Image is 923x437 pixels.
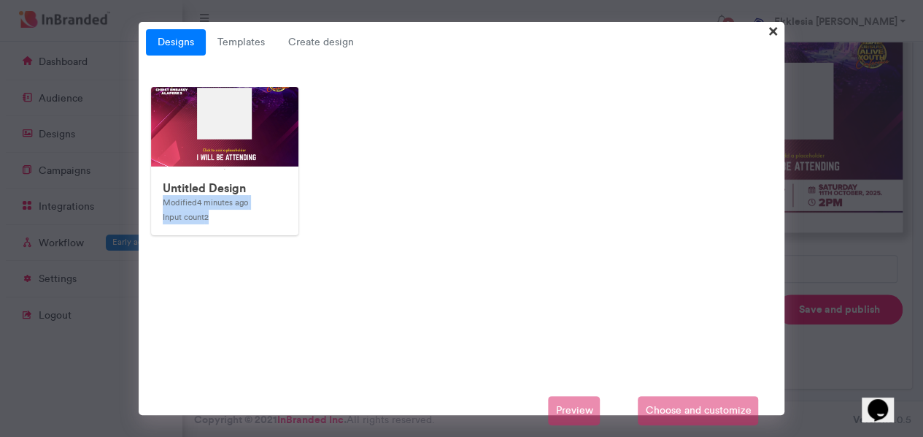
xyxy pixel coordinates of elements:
span: Create design [277,29,366,56]
small: Input count 2 [163,212,209,222]
h6: Untitled Design [163,181,286,195]
a: Templates [206,29,277,56]
span: × [768,19,778,42]
a: Designs [146,29,206,56]
small: Modified 4 minutes ago [163,197,248,208]
iframe: chat widget [862,379,908,422]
